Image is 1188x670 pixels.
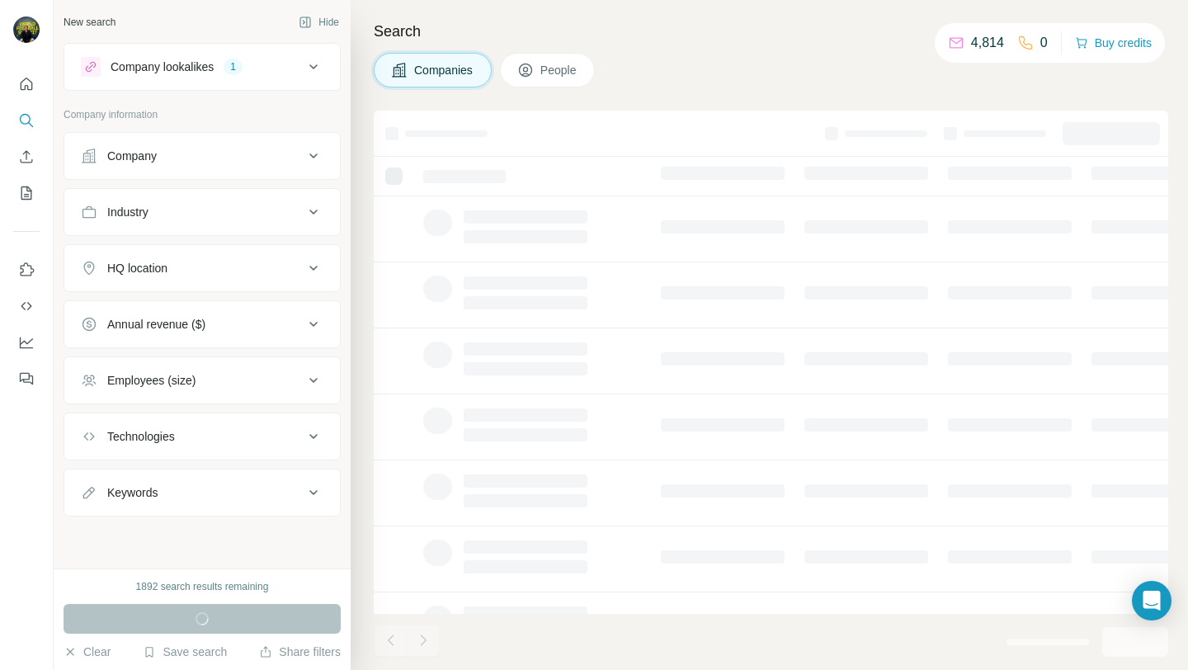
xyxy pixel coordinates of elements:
[64,473,340,512] button: Keywords
[13,142,40,172] button: Enrich CSV
[143,644,227,660] button: Save search
[107,372,196,389] div: Employees (size)
[64,15,115,30] div: New search
[1040,33,1048,53] p: 0
[13,106,40,135] button: Search
[287,10,351,35] button: Hide
[64,136,340,176] button: Company
[107,428,175,445] div: Technologies
[259,644,341,660] button: Share filters
[13,17,40,43] img: Avatar
[540,62,578,78] span: People
[13,364,40,394] button: Feedback
[107,316,205,333] div: Annual revenue ($)
[13,328,40,357] button: Dashboard
[107,484,158,501] div: Keywords
[13,291,40,321] button: Use Surfe API
[971,33,1004,53] p: 4,814
[64,304,340,344] button: Annual revenue ($)
[64,107,341,122] p: Company information
[64,47,340,87] button: Company lookalikes1
[224,59,243,74] div: 1
[64,192,340,232] button: Industry
[64,644,111,660] button: Clear
[13,255,40,285] button: Use Surfe on LinkedIn
[64,248,340,288] button: HQ location
[374,20,1168,43] h4: Search
[136,579,269,594] div: 1892 search results remaining
[1132,581,1171,620] div: Open Intercom Messenger
[13,178,40,208] button: My lists
[107,148,157,164] div: Company
[111,59,214,75] div: Company lookalikes
[13,69,40,99] button: Quick start
[107,260,167,276] div: HQ location
[64,361,340,400] button: Employees (size)
[107,204,148,220] div: Industry
[414,62,474,78] span: Companies
[1075,31,1152,54] button: Buy credits
[64,417,340,456] button: Technologies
